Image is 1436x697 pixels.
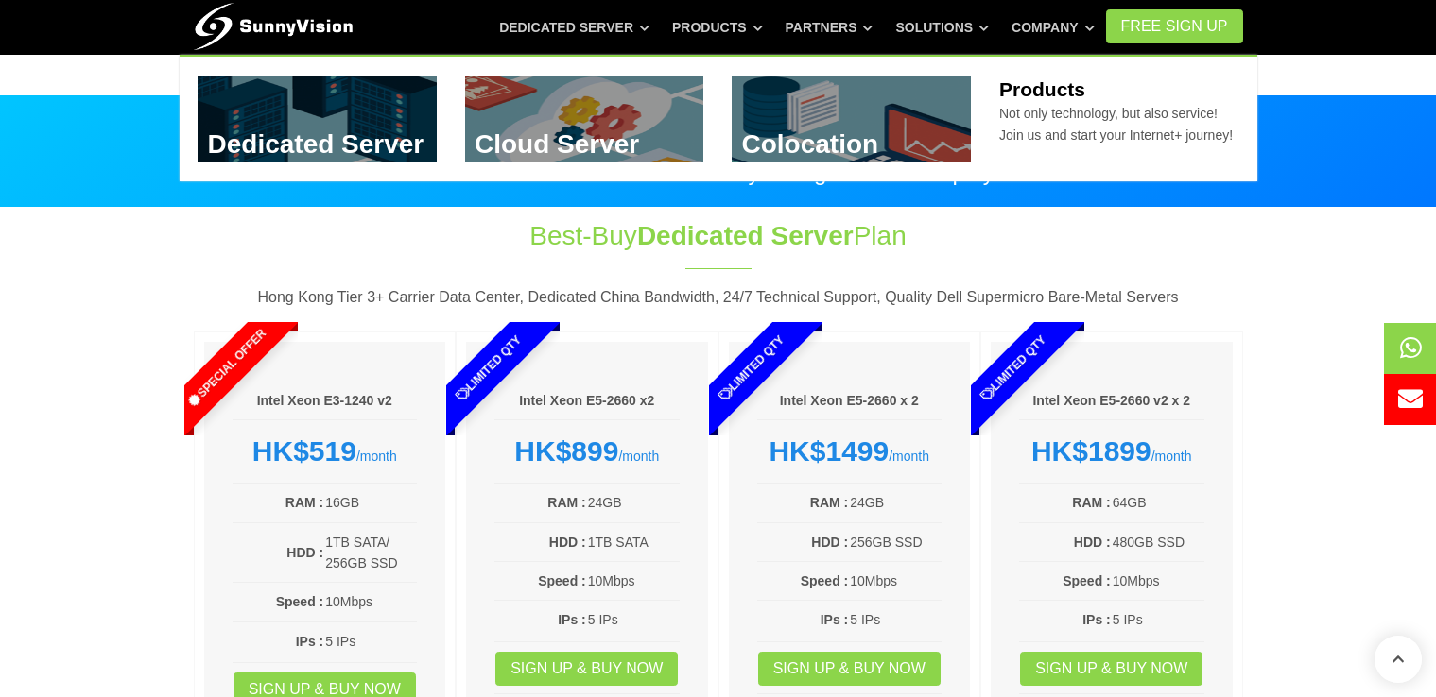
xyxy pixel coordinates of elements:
a: Dedicated Server [499,10,649,44]
h6: Intel Xeon E5-2660 x2 [494,392,680,411]
a: Sign up & Buy Now [495,652,678,686]
h6: Intel Xeon E5-2660 v2 x 2 [1019,392,1204,411]
a: Company [1012,10,1095,44]
a: FREE Sign Up [1106,9,1243,43]
td: 24GB [587,491,680,514]
a: Sign up & Buy Now [1020,652,1202,686]
b: HDD : [286,545,323,560]
b: IPs : [558,612,586,627]
td: 10Mbps [1112,569,1204,592]
strong: HK$1899 [1031,435,1151,467]
div: /month [757,434,943,468]
b: IPs : [821,612,849,627]
div: /month [494,434,680,468]
span: Special Offer [147,289,305,448]
p: Dedicated China Bandwidth・Hourly Billing・Instant Deployment [194,161,1243,184]
td: 16GB [324,491,417,514]
td: 5 IPs [324,630,417,653]
strong: HK$1499 [769,435,889,467]
b: IPs : [1082,612,1111,627]
b: RAM : [285,495,323,510]
td: 24GB [849,491,942,514]
td: 10Mbps [587,569,680,592]
p: Hong Kong Tier 3+ Carrier Data Center, Dedicated China Bandwidth, 24/7 Technical Support, Quality... [194,285,1243,310]
td: 480GB SSD [1112,531,1204,553]
b: Speed : [801,573,849,588]
span: Not only technology, but also service! Join us and start your Internet+ journey! [999,106,1233,142]
td: 64GB [1112,491,1204,514]
h6: Intel Xeon E3-1240 v2 [233,392,418,411]
b: HDD : [549,535,586,550]
b: Products [999,78,1085,100]
td: 256GB SSD [849,531,942,553]
td: 5 IPs [849,608,942,631]
span: Limited Qty [671,289,830,448]
strong: HK$519 [252,435,356,467]
b: Speed : [276,594,324,609]
h1: Best-Buy Plan [404,217,1033,254]
td: 5 IPs [587,608,680,631]
b: RAM : [1072,495,1110,510]
td: 10Mbps [849,569,942,592]
strong: HK$899 [514,435,618,467]
span: Limited Qty [934,289,1093,448]
span: Dedicated Server [637,221,854,250]
b: HDD : [1074,535,1111,550]
b: HDD : [811,535,848,550]
span: Limited Qty [409,289,568,448]
b: RAM : [547,495,585,510]
td: 1TB SATA/ 256GB SSD [324,531,417,575]
a: Products [672,10,763,44]
td: 10Mbps [324,590,417,613]
div: /month [1019,434,1204,468]
a: Solutions [895,10,989,44]
h6: Intel Xeon E5-2660 x 2 [757,392,943,411]
td: 1TB SATA [587,531,680,553]
div: /month [233,434,418,468]
a: Sign up & Buy Now [758,652,941,686]
b: Speed : [538,573,586,588]
td: 5 IPs [1112,608,1204,631]
b: RAM : [810,495,848,510]
div: Dedicated Server [180,55,1257,181]
a: Partners [786,10,874,44]
b: Speed : [1063,573,1111,588]
b: IPs : [296,634,324,649]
